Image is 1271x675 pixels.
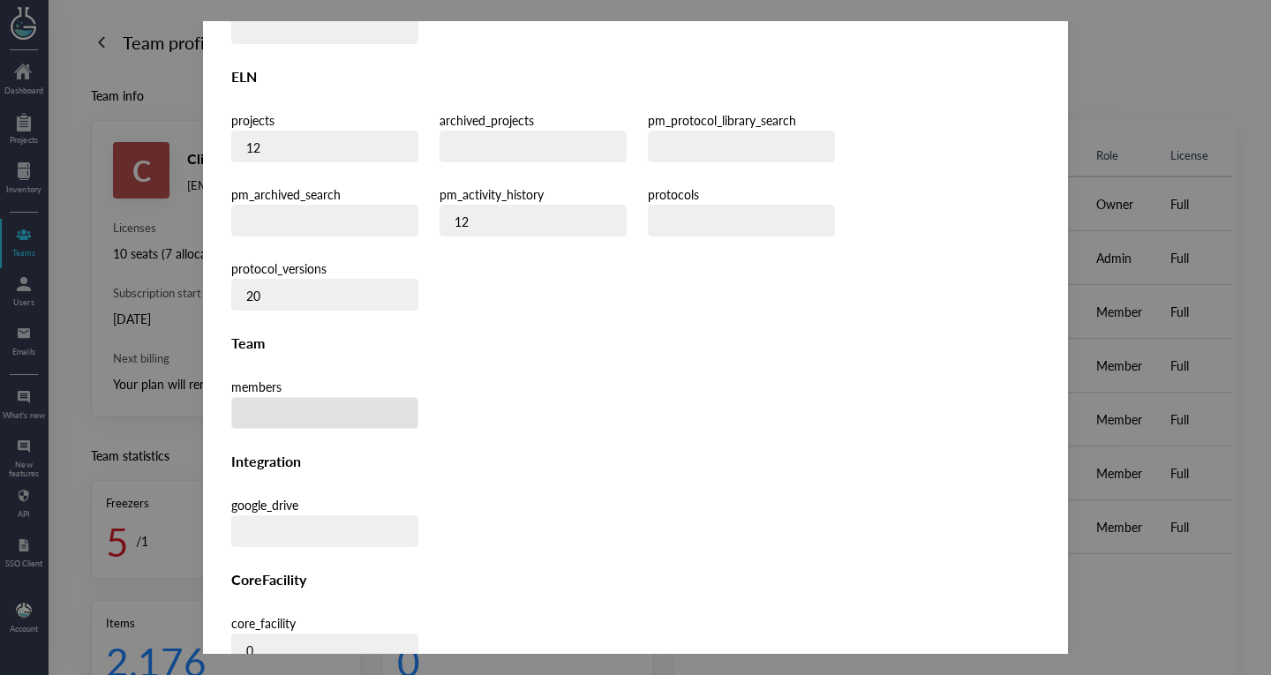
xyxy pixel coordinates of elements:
div: pm_archived_search [231,184,418,205]
div: protocols [648,184,835,205]
div: pm_protocol_library_search [648,109,835,131]
div: members [231,376,418,397]
div: google_drive [231,494,418,515]
div: CoreFacility [231,568,1040,591]
div: projects [231,109,418,131]
div: protocol_versions [231,258,418,279]
div: core_facility [231,612,418,634]
div: archived_projects [440,109,627,131]
div: Integration [231,450,1040,473]
div: Team [231,332,1040,355]
div: pm_activity_history [440,184,627,205]
div: ELN [231,65,1040,88]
